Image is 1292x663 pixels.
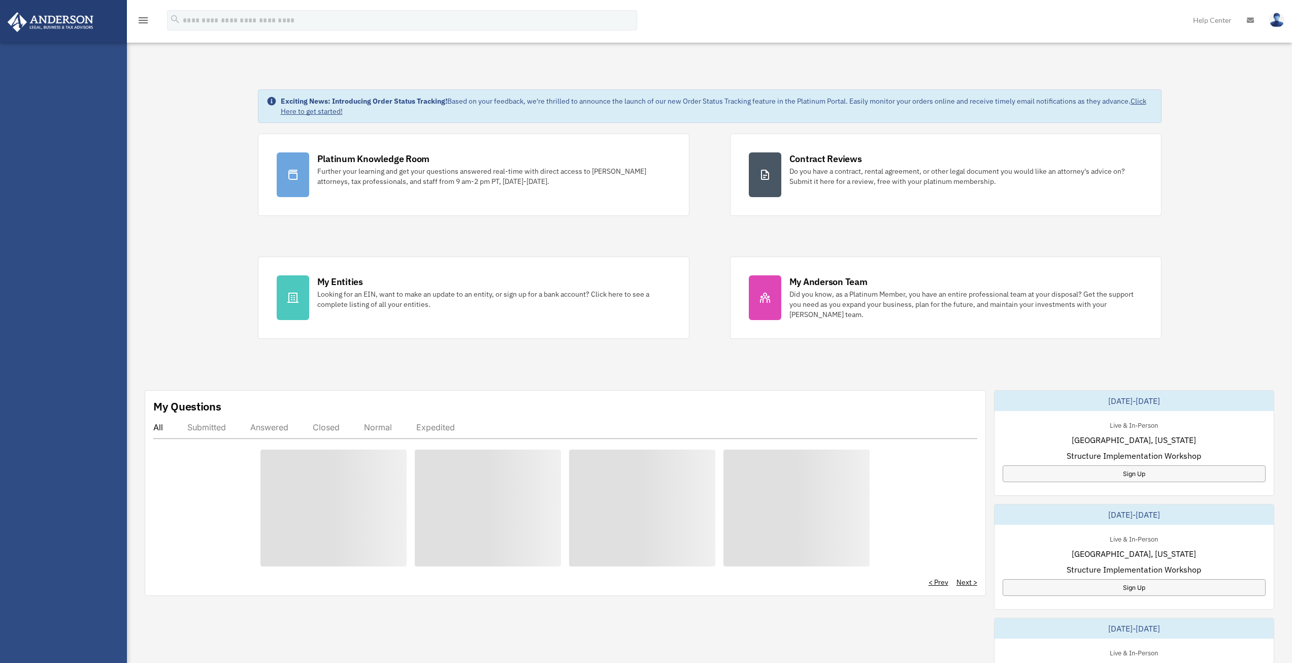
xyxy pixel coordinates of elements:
div: Submitted [187,422,226,432]
div: Did you know, as a Platinum Member, you have an entire professional team at your disposal? Get th... [789,289,1143,320]
i: menu [137,14,149,26]
a: Sign Up [1003,465,1266,482]
div: Looking for an EIN, want to make an update to an entity, or sign up for a bank account? Click her... [317,289,671,309]
span: [GEOGRAPHIC_DATA], [US_STATE] [1072,548,1196,560]
a: Click Here to get started! [281,97,1146,116]
span: Structure Implementation Workshop [1067,563,1201,576]
a: Platinum Knowledge Room Further your learning and get your questions answered real-time with dire... [258,134,689,216]
div: Live & In-Person [1102,419,1166,430]
div: Expedited [416,422,455,432]
div: [DATE]-[DATE] [995,504,1274,525]
div: Answered [250,422,288,432]
div: Further your learning and get your questions answered real-time with direct access to [PERSON_NAM... [317,166,671,186]
div: All [153,422,163,432]
div: [DATE]-[DATE] [995,391,1274,411]
div: Normal [364,422,392,432]
img: Anderson Advisors Platinum Portal [5,12,96,32]
a: My Anderson Team Did you know, as a Platinum Member, you have an entire professional team at your... [730,257,1162,339]
div: My Entities [317,275,363,288]
div: Platinum Knowledge Room [317,152,430,165]
span: Structure Implementation Workshop [1067,450,1201,462]
div: Live & In-Person [1102,533,1166,544]
div: [DATE]-[DATE] [995,618,1274,639]
div: Do you have a contract, rental agreement, or other legal document you would like an attorney's ad... [789,166,1143,186]
a: < Prev [929,577,948,587]
a: Contract Reviews Do you have a contract, rental agreement, or other legal document you would like... [730,134,1162,216]
div: Closed [313,422,340,432]
i: search [170,14,181,25]
strong: Exciting News: Introducing Order Status Tracking! [281,97,447,106]
div: My Questions [153,399,221,414]
img: User Pic [1269,13,1284,27]
div: My Anderson Team [789,275,868,288]
a: Sign Up [1003,579,1266,596]
span: [GEOGRAPHIC_DATA], [US_STATE] [1072,434,1196,446]
a: menu [137,18,149,26]
div: Based on your feedback, we're thrilled to announce the launch of our new Order Status Tracking fe... [281,96,1153,116]
div: Live & In-Person [1102,647,1166,657]
a: My Entities Looking for an EIN, want to make an update to an entity, or sign up for a bank accoun... [258,257,689,339]
a: Next > [956,577,977,587]
div: Contract Reviews [789,152,862,165]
